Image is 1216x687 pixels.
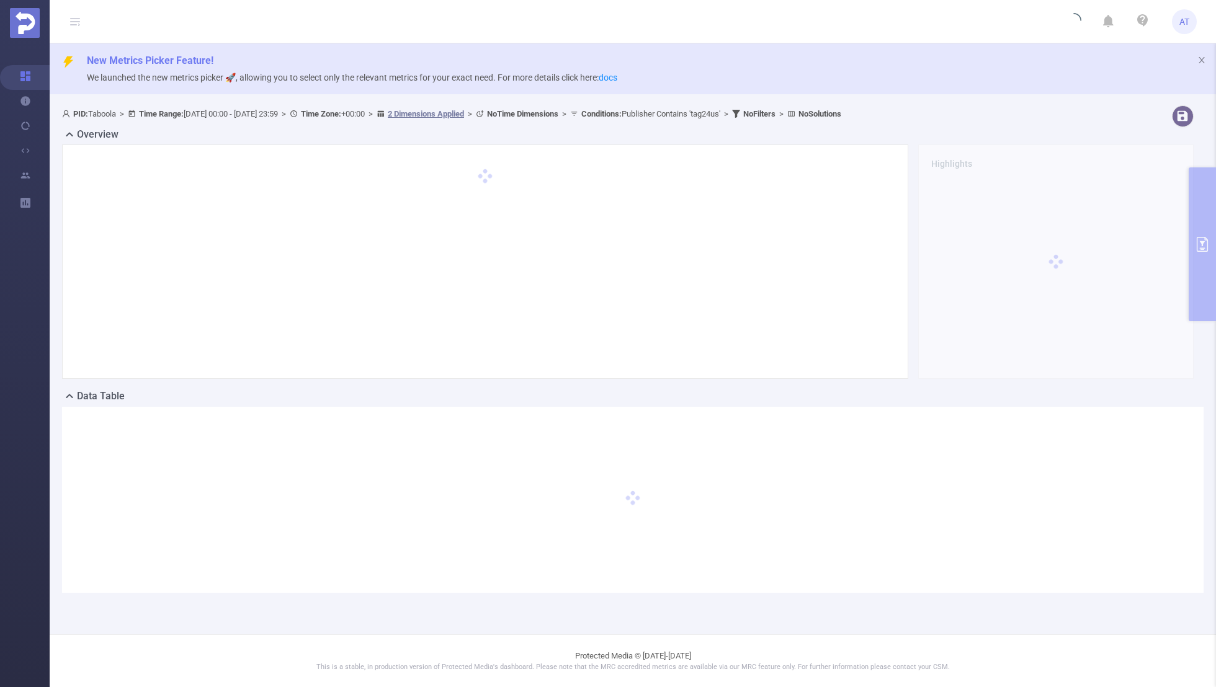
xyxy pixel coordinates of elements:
b: Time Range: [139,109,184,118]
b: PID: [73,109,88,118]
b: No Filters [743,109,776,118]
h2: Overview [77,127,118,142]
b: No Time Dimensions [487,109,558,118]
i: icon: close [1197,56,1206,64]
footer: Protected Media © [DATE]-[DATE] [50,634,1216,687]
span: > [278,109,290,118]
button: icon: close [1197,53,1206,67]
span: Taboola [DATE] 00:00 - [DATE] 23:59 +00:00 [62,109,841,118]
span: Publisher Contains 'tag24us' [581,109,720,118]
span: AT [1179,9,1189,34]
img: Protected Media [10,8,40,38]
i: icon: thunderbolt [62,56,74,68]
span: > [558,109,570,118]
span: > [365,109,377,118]
h2: Data Table [77,389,125,404]
span: > [116,109,128,118]
span: > [464,109,476,118]
span: We launched the new metrics picker 🚀, allowing you to select only the relevant metrics for your e... [87,73,617,82]
i: icon: loading [1066,13,1081,30]
a: docs [599,73,617,82]
b: No Solutions [798,109,841,118]
b: Conditions : [581,109,622,118]
i: icon: user [62,110,73,118]
u: 2 Dimensions Applied [388,109,464,118]
span: > [720,109,732,118]
span: New Metrics Picker Feature! [87,55,213,66]
b: Time Zone: [301,109,341,118]
span: > [776,109,787,118]
p: This is a stable, in production version of Protected Media's dashboard. Please note that the MRC ... [81,662,1185,673]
